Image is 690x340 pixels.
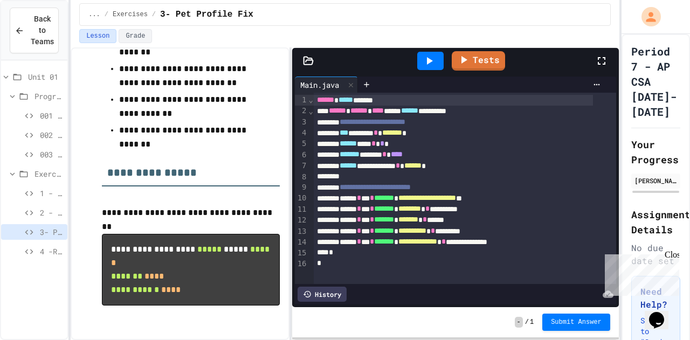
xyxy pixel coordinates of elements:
div: 13 [295,226,308,237]
div: [PERSON_NAME] [634,176,677,185]
span: / [152,10,156,19]
div: My Account [630,4,664,29]
span: - [515,317,523,328]
div: 6 [295,150,308,161]
div: 9 [295,182,308,193]
div: 2 [295,106,308,116]
span: 002 - Text Picture [40,129,63,141]
span: Back to Teams [31,13,54,47]
iframe: chat widget [601,250,679,296]
div: No due date set [631,241,680,267]
div: 8 [295,172,308,183]
div: 5 [295,138,308,149]
h2: Your Progress [631,137,680,167]
span: Submit Answer [551,318,602,327]
span: 1 [530,318,534,327]
button: Back to Teams [10,8,59,53]
div: 1 [295,95,308,106]
button: Lesson [79,29,116,43]
span: 4 -Restaurant Order System [40,246,63,257]
span: Fold line [308,107,314,115]
button: Grade [119,29,152,43]
div: 15 [295,248,308,259]
span: Fold line [308,95,314,104]
h2: Assignment Details [631,207,680,237]
span: Exercises [113,10,148,19]
h1: Period 7 - AP CSA [DATE]-[DATE] [631,44,680,119]
div: 10 [295,193,308,204]
div: 14 [295,237,308,248]
span: 1 - Morning Routine Fix [40,188,63,199]
div: 3 [295,117,308,128]
iframe: chat widget [645,297,679,329]
a: Tests [452,51,505,71]
span: Exercises [34,168,63,179]
span: 001 - HelloWorld [40,110,63,121]
div: History [298,287,347,302]
span: Programs [34,91,63,102]
div: 12 [295,215,308,226]
span: Unit 01 [28,71,63,82]
div: Main.java [295,77,358,93]
span: 2 - Debug Assembly [40,207,63,218]
span: / [525,318,529,327]
div: 7 [295,161,308,171]
div: 11 [295,204,308,215]
div: 4 [295,128,308,138]
span: / [105,10,108,19]
span: 3- Pet Profile Fix [40,226,63,238]
div: Main.java [295,79,344,91]
div: 16 [295,259,308,269]
span: 003 - Escape Sequences [40,149,63,160]
h3: Need Help? [640,285,671,311]
span: ... [88,10,100,19]
div: Chat with us now!Close [4,4,74,68]
span: 3- Pet Profile Fix [160,8,253,21]
button: Submit Answer [542,314,610,331]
